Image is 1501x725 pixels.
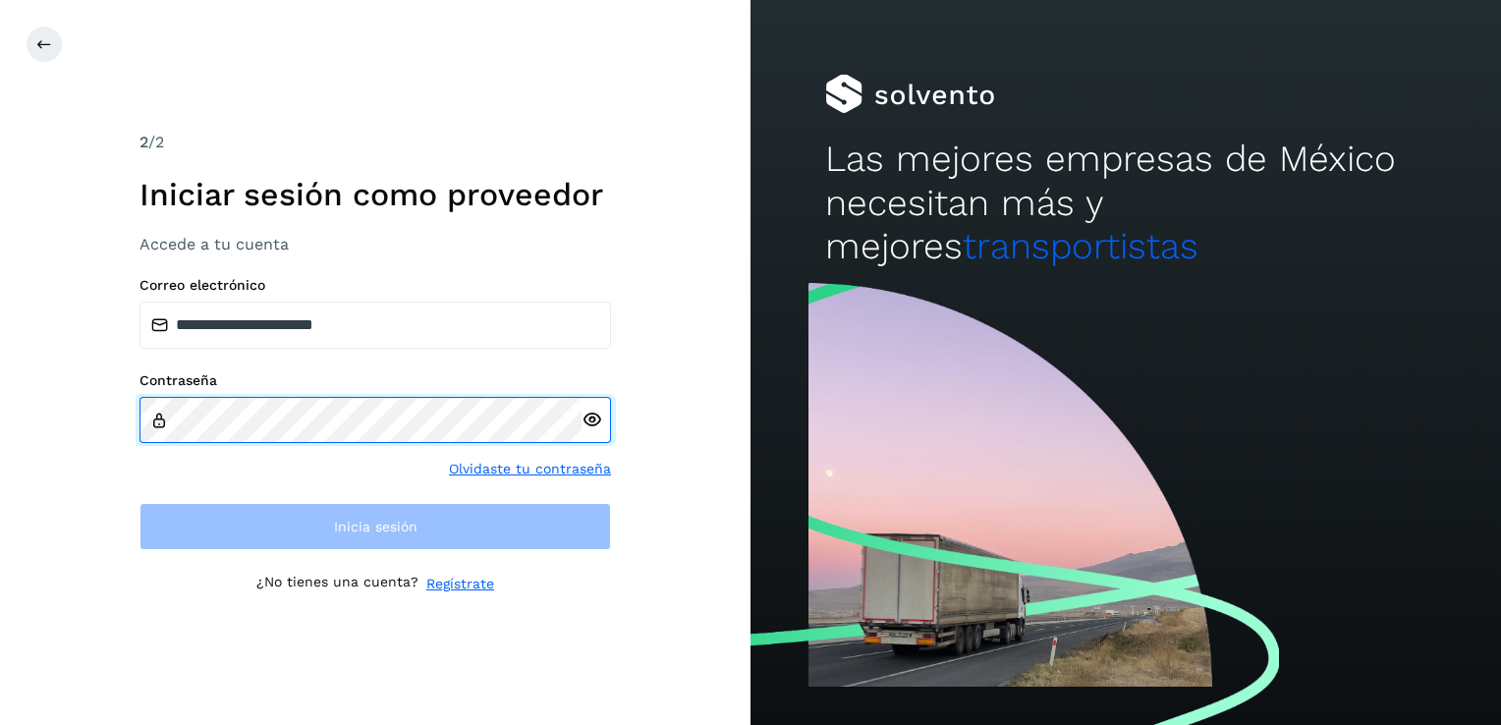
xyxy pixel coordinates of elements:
a: Olvidaste tu contraseña [449,459,611,479]
span: transportistas [963,225,1198,267]
span: 2 [139,133,148,151]
span: Inicia sesión [334,520,417,533]
a: Regístrate [426,574,494,594]
div: /2 [139,131,611,154]
button: Inicia sesión [139,503,611,550]
label: Contraseña [139,372,611,389]
h3: Accede a tu cuenta [139,235,611,253]
h1: Iniciar sesión como proveedor [139,176,611,213]
label: Correo electrónico [139,277,611,294]
p: ¿No tienes una cuenta? [256,574,418,594]
h2: Las mejores empresas de México necesitan más y mejores [825,138,1425,268]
